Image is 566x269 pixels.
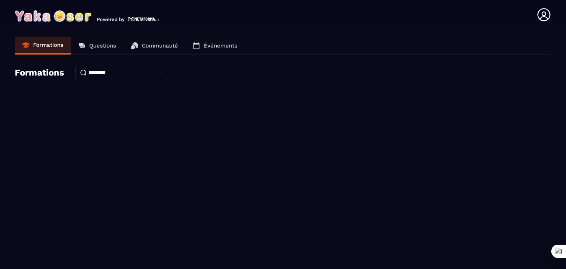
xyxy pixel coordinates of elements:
[89,42,116,49] p: Questions
[33,42,63,48] p: Formations
[15,67,64,78] h4: Formations
[204,42,237,49] p: Événements
[142,42,178,49] p: Communauté
[97,17,125,22] p: Powered by
[71,37,123,55] a: Questions
[15,10,91,22] img: logo-branding
[128,16,159,22] img: logo
[185,37,245,55] a: Événements
[123,37,185,55] a: Communauté
[15,37,71,55] a: Formations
